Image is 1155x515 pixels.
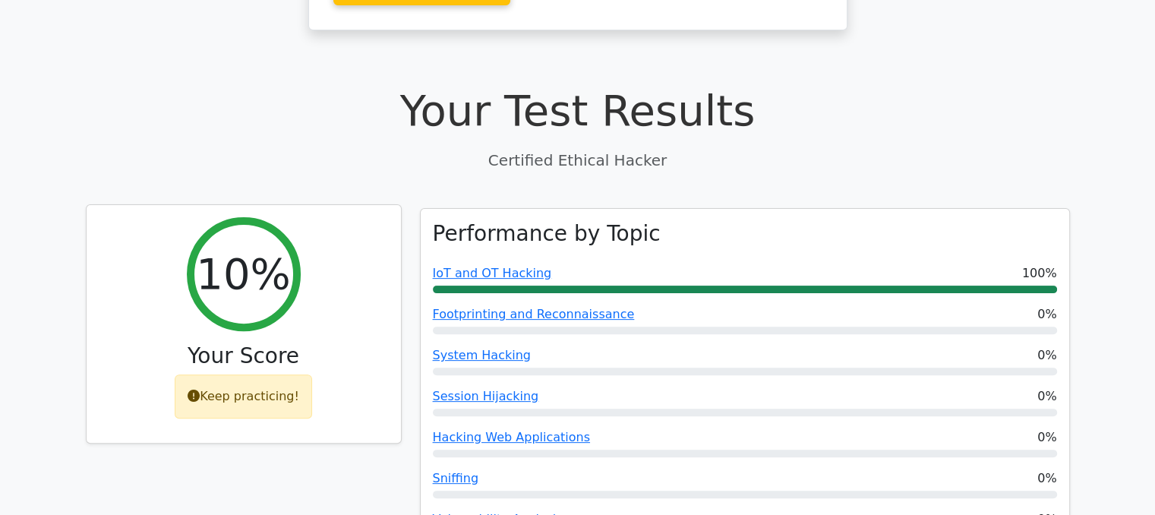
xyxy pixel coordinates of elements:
[86,149,1070,172] p: Certified Ethical Hacker
[175,374,312,419] div: Keep practicing!
[1037,469,1056,488] span: 0%
[99,343,389,369] h3: Your Score
[433,266,552,280] a: IoT and OT Hacking
[433,430,590,444] a: Hacking Web Applications
[1037,305,1056,324] span: 0%
[1037,428,1056,447] span: 0%
[196,248,290,299] h2: 10%
[433,389,539,403] a: Session Hijacking
[433,471,479,485] a: Sniffing
[1022,264,1057,283] span: 100%
[433,307,635,321] a: Footprinting and Reconnaissance
[433,348,531,362] a: System Hacking
[1037,346,1056,365] span: 0%
[1037,387,1056,406] span: 0%
[86,85,1070,136] h1: Your Test Results
[433,221,661,247] h3: Performance by Topic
